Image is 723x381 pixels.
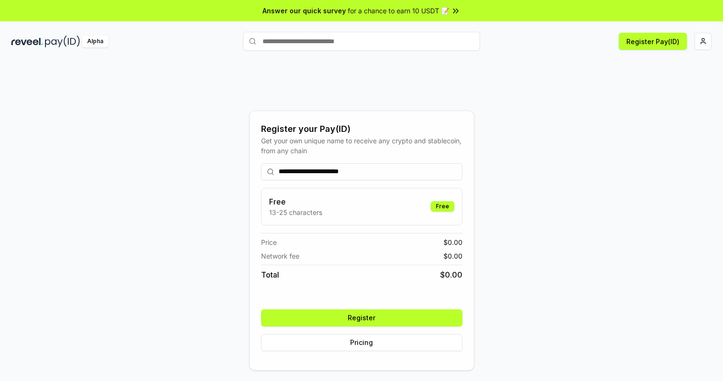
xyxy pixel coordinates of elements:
[269,196,322,207] h3: Free
[82,36,108,47] div: Alpha
[261,136,462,156] div: Get your own unique name to receive any crypto and stablecoin, from any chain
[348,6,449,16] span: for a chance to earn 10 USDT 📝
[261,122,462,136] div: Register your Pay(ID)
[261,237,277,247] span: Price
[11,36,43,47] img: reveel_dark
[443,237,462,247] span: $ 0.00
[269,207,322,217] p: 13-25 characters
[619,33,687,50] button: Register Pay(ID)
[261,309,462,326] button: Register
[431,201,454,212] div: Free
[45,36,80,47] img: pay_id
[261,269,279,280] span: Total
[262,6,346,16] span: Answer our quick survey
[261,251,299,261] span: Network fee
[440,269,462,280] span: $ 0.00
[261,334,462,351] button: Pricing
[443,251,462,261] span: $ 0.00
